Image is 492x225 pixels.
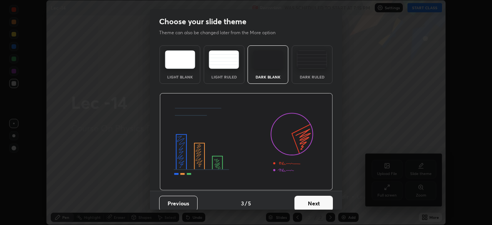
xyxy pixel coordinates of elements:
[209,75,239,79] div: Light Ruled
[253,50,283,69] img: darkTheme.f0cc69e5.svg
[159,29,284,36] p: Theme can also be changed later from the More option
[253,75,283,79] div: Dark Blank
[159,196,198,211] button: Previous
[297,75,327,79] div: Dark Ruled
[241,199,244,207] h4: 3
[165,75,195,79] div: Light Blank
[297,50,327,69] img: darkRuledTheme.de295e13.svg
[248,199,251,207] h4: 5
[160,93,333,191] img: darkThemeBanner.d06ce4a2.svg
[165,50,195,69] img: lightTheme.e5ed3b09.svg
[159,17,246,27] h2: Choose your slide theme
[245,199,247,207] h4: /
[209,50,239,69] img: lightRuledTheme.5fabf969.svg
[294,196,333,211] button: Next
